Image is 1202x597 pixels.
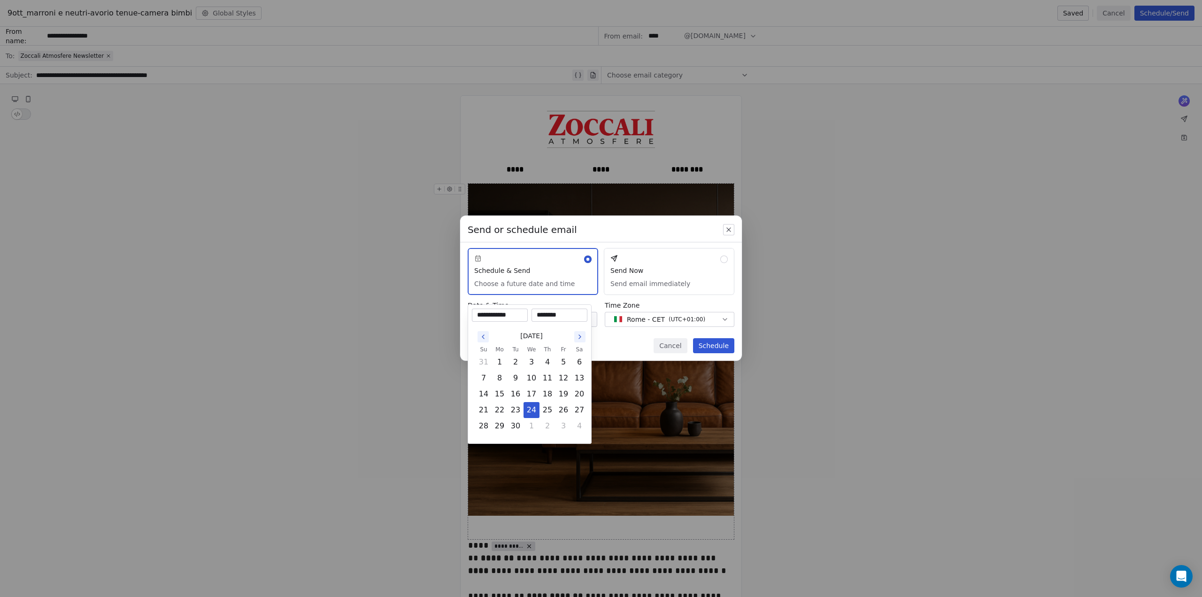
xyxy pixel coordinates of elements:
button: Monday, September 8th, 2025 [492,371,507,386]
button: Thursday, September 25th, 2025 [540,403,555,418]
button: Sunday, August 31st, 2025 [476,355,491,370]
button: Saturday, September 20th, 2025 [572,387,587,402]
button: Wednesday, October 1st, 2025 [524,419,539,434]
span: [DATE] [520,331,542,341]
button: Wednesday, September 3rd, 2025 [524,355,539,370]
button: Saturday, September 27th, 2025 [572,403,587,418]
button: Tuesday, September 2nd, 2025 [508,355,523,370]
button: Go to the Previous Month [478,331,489,342]
button: Tuesday, September 16th, 2025 [508,387,523,402]
button: Wednesday, September 10th, 2025 [524,371,539,386]
button: Friday, September 19th, 2025 [556,387,571,402]
button: Monday, September 22nd, 2025 [492,403,507,418]
button: Tuesday, September 23rd, 2025 [508,403,523,418]
button: Friday, October 3rd, 2025 [556,419,571,434]
th: Monday [492,345,508,354]
button: Thursday, September 4th, 2025 [540,355,555,370]
button: Wednesday, September 17th, 2025 [524,387,539,402]
button: Sunday, September 28th, 2025 [476,419,491,434]
button: Thursday, September 18th, 2025 [540,387,555,402]
button: Saturday, September 13th, 2025 [572,371,587,386]
button: Monday, September 15th, 2025 [492,387,507,402]
th: Tuesday [508,345,524,354]
button: Sunday, September 21st, 2025 [476,403,491,418]
button: Sunday, September 7th, 2025 [476,371,491,386]
button: Tuesday, September 30th, 2025 [508,419,523,434]
th: Saturday [571,345,587,354]
button: Thursday, September 11th, 2025 [540,371,555,386]
button: Saturday, September 6th, 2025 [572,355,587,370]
button: Today, Wednesday, September 24th, 2025, selected [524,403,539,418]
table: September 2025 [476,345,587,434]
th: Friday [555,345,571,354]
button: Monday, September 1st, 2025 [492,355,507,370]
button: Monday, September 29th, 2025 [492,419,507,434]
button: Tuesday, September 9th, 2025 [508,371,523,386]
button: Sunday, September 14th, 2025 [476,387,491,402]
th: Thursday [539,345,555,354]
th: Sunday [476,345,492,354]
th: Wednesday [524,345,539,354]
button: Friday, September 12th, 2025 [556,371,571,386]
button: Go to the Next Month [574,331,586,342]
button: Friday, September 26th, 2025 [556,403,571,418]
button: Friday, September 5th, 2025 [556,355,571,370]
button: Thursday, October 2nd, 2025 [540,419,555,434]
button: Saturday, October 4th, 2025 [572,419,587,434]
